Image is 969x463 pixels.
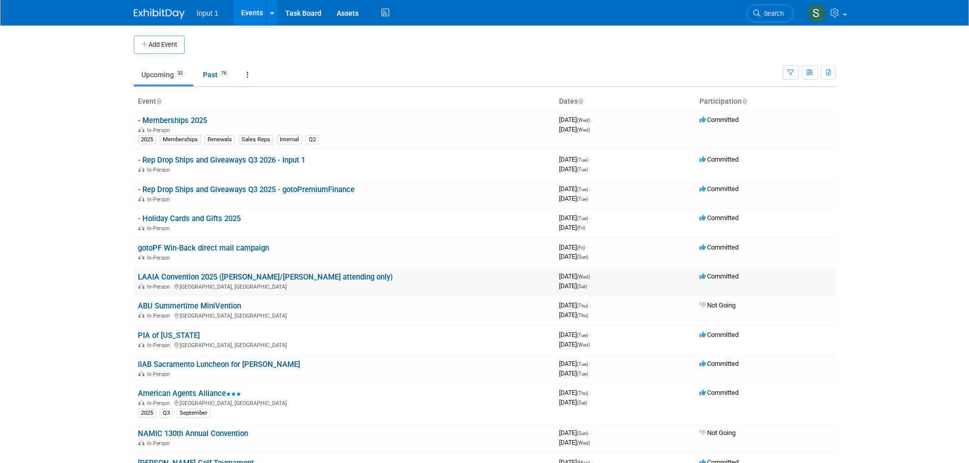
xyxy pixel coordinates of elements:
[147,284,173,290] span: In-Person
[559,398,587,406] span: [DATE]
[174,70,186,77] span: 33
[559,116,593,124] span: [DATE]
[277,135,302,144] div: Internal
[156,97,161,105] a: Sort by Event Name
[699,429,736,437] span: Not Going
[699,331,739,338] span: Committed
[559,360,591,367] span: [DATE]
[590,156,591,163] span: -
[195,65,237,84] a: Past76
[699,185,739,193] span: Committed
[592,272,593,280] span: -
[559,214,591,222] span: [DATE]
[699,389,739,396] span: Committed
[138,282,551,290] div: [GEOGRAPHIC_DATA], [GEOGRAPHIC_DATA]
[559,156,591,163] span: [DATE]
[138,255,144,260] img: In-Person Event
[138,127,144,132] img: In-Person Event
[218,70,229,77] span: 76
[559,272,593,280] span: [DATE]
[577,245,585,251] span: (Fri)
[147,127,173,134] span: In-Person
[138,342,144,347] img: In-Person Event
[138,214,241,223] a: - Holiday Cards and Gifts 2025
[559,165,588,173] span: [DATE]
[577,127,590,133] span: (Wed)
[590,331,591,338] span: -
[134,9,185,19] img: ExhibitDay
[577,284,587,289] span: (Sat)
[559,126,590,133] span: [DATE]
[577,332,588,338] span: (Tue)
[134,93,555,110] th: Event
[555,93,695,110] th: Dates
[138,400,144,405] img: In-Person Event
[590,185,591,193] span: -
[577,342,590,348] span: (Wed)
[590,360,591,367] span: -
[742,97,747,105] a: Sort by Participation Type
[699,243,739,251] span: Committed
[204,135,235,144] div: Renewals
[138,116,207,125] a: - Memberships 2025
[138,398,551,407] div: [GEOGRAPHIC_DATA], [GEOGRAPHIC_DATA]
[586,243,588,251] span: -
[559,439,590,446] span: [DATE]
[138,371,144,376] img: In-Person Event
[138,429,248,438] a: NAMIC 130th Annual Convention
[699,272,739,280] span: Committed
[559,311,588,319] span: [DATE]
[577,303,588,308] span: (Thu)
[147,342,173,349] span: In-Person
[138,331,200,340] a: PIA of [US_STATE]
[559,369,588,377] span: [DATE]
[695,93,836,110] th: Participation
[577,196,588,202] span: (Tue)
[577,313,588,318] span: (Thu)
[147,225,173,232] span: In-Person
[577,215,588,221] span: (Tue)
[577,225,585,231] span: (Fri)
[577,157,588,163] span: (Tue)
[592,116,593,124] span: -
[147,196,173,203] span: In-Person
[138,301,241,311] a: ABU Summertime MiniVention
[577,371,588,377] span: (Tue)
[559,341,590,348] span: [DATE]
[559,195,588,202] span: [DATE]
[134,65,193,84] a: Upcoming33
[147,167,173,173] span: In-Person
[578,97,583,105] a: Sort by Start Date
[577,254,588,260] span: (Sun)
[577,440,590,446] span: (Wed)
[559,243,588,251] span: [DATE]
[577,430,588,436] span: (Sun)
[559,301,591,309] span: [DATE]
[577,187,588,192] span: (Tue)
[559,331,591,338] span: [DATE]
[177,409,211,418] div: September
[147,400,173,407] span: In-Person
[577,274,590,280] span: (Wed)
[577,167,588,172] span: (Tue)
[590,389,591,396] span: -
[699,360,739,367] span: Committed
[577,361,588,367] span: (Tue)
[138,409,156,418] div: 2025
[138,341,551,349] div: [GEOGRAPHIC_DATA], [GEOGRAPHIC_DATA]
[699,214,739,222] span: Committed
[699,301,736,309] span: Not Going
[306,135,319,144] div: Q2
[577,400,587,406] span: (Sat)
[699,116,739,124] span: Committed
[138,389,241,398] a: American Agents Alliance
[747,5,794,22] a: Search
[559,185,591,193] span: [DATE]
[138,360,300,369] a: IIAB Sacramento Luncheon for [PERSON_NAME]
[577,390,588,396] span: (Thu)
[760,10,784,17] span: Search
[147,440,173,447] span: In-Person
[559,389,591,396] span: [DATE]
[138,243,269,253] a: gotoPF Win-Back direct mail campaign
[134,36,185,54] button: Add Event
